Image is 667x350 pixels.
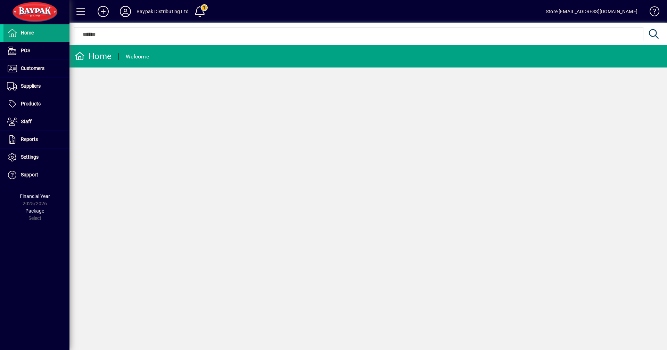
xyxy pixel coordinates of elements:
[21,65,44,71] span: Customers
[21,101,41,106] span: Products
[21,48,30,53] span: POS
[25,208,44,214] span: Package
[92,5,114,18] button: Add
[114,5,137,18] button: Profile
[3,78,69,95] a: Suppliers
[21,154,39,160] span: Settings
[21,30,34,35] span: Home
[3,42,69,59] a: POS
[546,6,637,17] div: Store [EMAIL_ADDRESS][DOMAIN_NAME]
[3,113,69,130] a: Staff
[3,166,69,184] a: Support
[3,60,69,77] a: Customers
[21,136,38,142] span: Reports
[75,51,112,62] div: Home
[21,83,41,89] span: Suppliers
[3,131,69,148] a: Reports
[21,172,38,177] span: Support
[644,1,658,24] a: Knowledge Base
[126,51,149,62] div: Welcome
[137,6,189,17] div: Baypak Distributing Ltd
[3,149,69,166] a: Settings
[20,193,50,199] span: Financial Year
[3,95,69,113] a: Products
[21,119,32,124] span: Staff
